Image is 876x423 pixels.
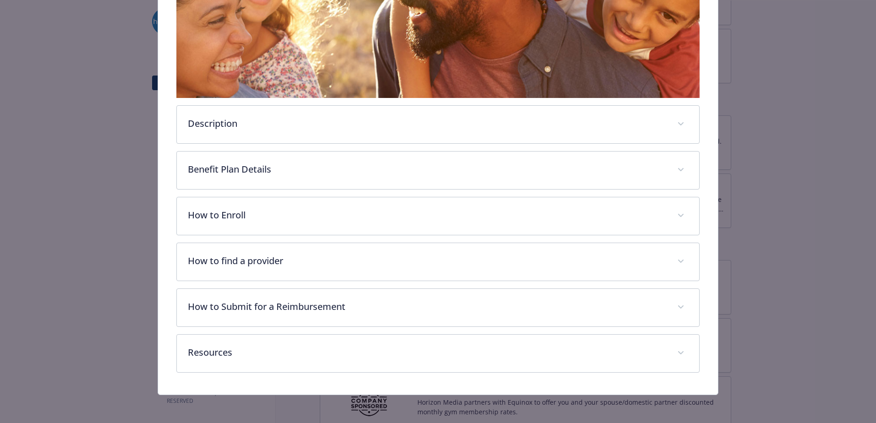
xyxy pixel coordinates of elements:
[177,335,699,372] div: Resources
[177,243,699,281] div: How to find a provider
[177,152,699,189] div: Benefit Plan Details
[188,254,666,268] p: How to find a provider
[188,208,666,222] p: How to Enroll
[177,197,699,235] div: How to Enroll
[177,106,699,143] div: Description
[188,300,666,314] p: How to Submit for a Reimbursement
[188,117,666,130] p: Description
[188,163,666,176] p: Benefit Plan Details
[177,289,699,326] div: How to Submit for a Reimbursement
[188,346,666,359] p: Resources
